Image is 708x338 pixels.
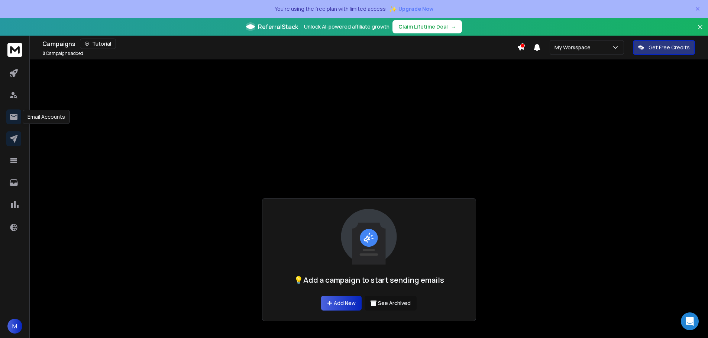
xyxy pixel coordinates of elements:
[304,23,389,30] p: Unlock AI-powered affiliate growth
[42,50,83,56] p: Campaigns added
[365,296,417,311] button: See Archived
[42,50,45,56] span: 0
[258,22,298,31] span: ReferralStack
[681,312,699,330] div: Open Intercom Messenger
[389,1,433,16] button: ✨Upgrade Now
[695,22,705,40] button: Close banner
[451,23,456,30] span: →
[649,44,690,51] p: Get Free Credits
[633,40,695,55] button: Get Free Credits
[321,296,362,311] a: Add New
[7,319,22,334] button: M
[80,39,116,49] button: Tutorial
[275,5,386,13] p: You're using the free plan with limited access
[555,44,594,51] p: My Workspace
[42,39,517,49] div: Campaigns
[398,5,433,13] span: Upgrade Now
[392,20,462,33] button: Claim Lifetime Deal→
[294,275,444,285] h1: 💡Add a campaign to start sending emails
[389,4,397,14] span: ✨
[23,110,70,124] div: Email Accounts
